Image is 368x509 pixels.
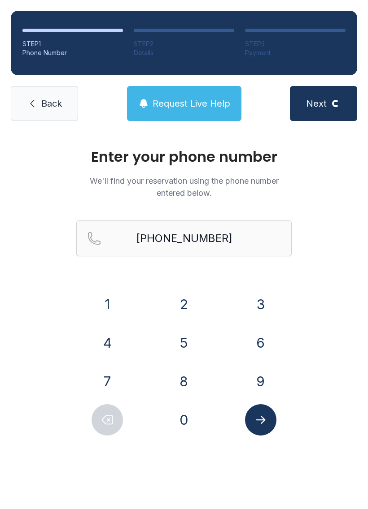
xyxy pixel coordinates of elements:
[76,150,292,164] h1: Enter your phone number
[245,366,276,397] button: 9
[22,39,123,48] div: STEP 1
[245,48,346,57] div: Payment
[153,97,230,110] span: Request Live Help
[306,97,327,110] span: Next
[76,175,292,199] p: We'll find your reservation using the phone number entered below.
[168,366,200,397] button: 8
[245,289,276,320] button: 3
[22,48,123,57] div: Phone Number
[168,327,200,358] button: 5
[134,48,234,57] div: Details
[92,327,123,358] button: 4
[134,39,234,48] div: STEP 2
[76,220,292,256] input: Reservation phone number
[92,289,123,320] button: 1
[245,327,276,358] button: 6
[92,404,123,436] button: Delete number
[168,289,200,320] button: 2
[245,39,346,48] div: STEP 3
[245,404,276,436] button: Submit lookup form
[41,97,62,110] span: Back
[168,404,200,436] button: 0
[92,366,123,397] button: 7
